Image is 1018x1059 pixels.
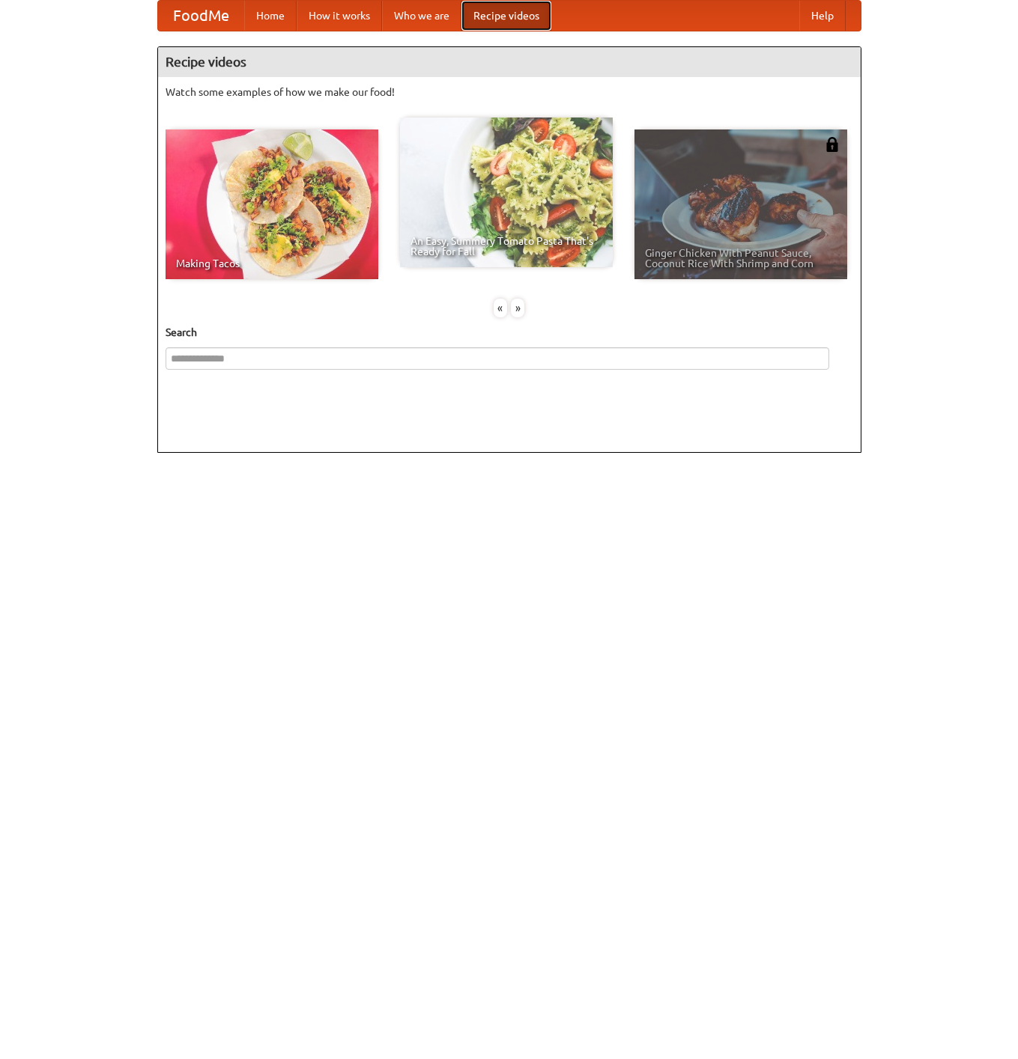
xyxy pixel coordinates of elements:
span: Making Tacos [176,258,368,269]
a: Recipe videos [461,1,551,31]
a: Making Tacos [166,129,378,279]
h5: Search [166,325,853,340]
a: FoodMe [158,1,244,31]
a: Who we are [382,1,461,31]
img: 483408.png [825,137,840,152]
p: Watch some examples of how we make our food! [166,85,853,100]
div: » [511,299,524,317]
a: Home [244,1,297,31]
a: An Easy, Summery Tomato Pasta That's Ready for Fall [400,118,613,267]
a: How it works [297,1,382,31]
a: Help [799,1,846,31]
h4: Recipe videos [158,47,861,77]
span: An Easy, Summery Tomato Pasta That's Ready for Fall [410,236,602,257]
div: « [494,299,507,317]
